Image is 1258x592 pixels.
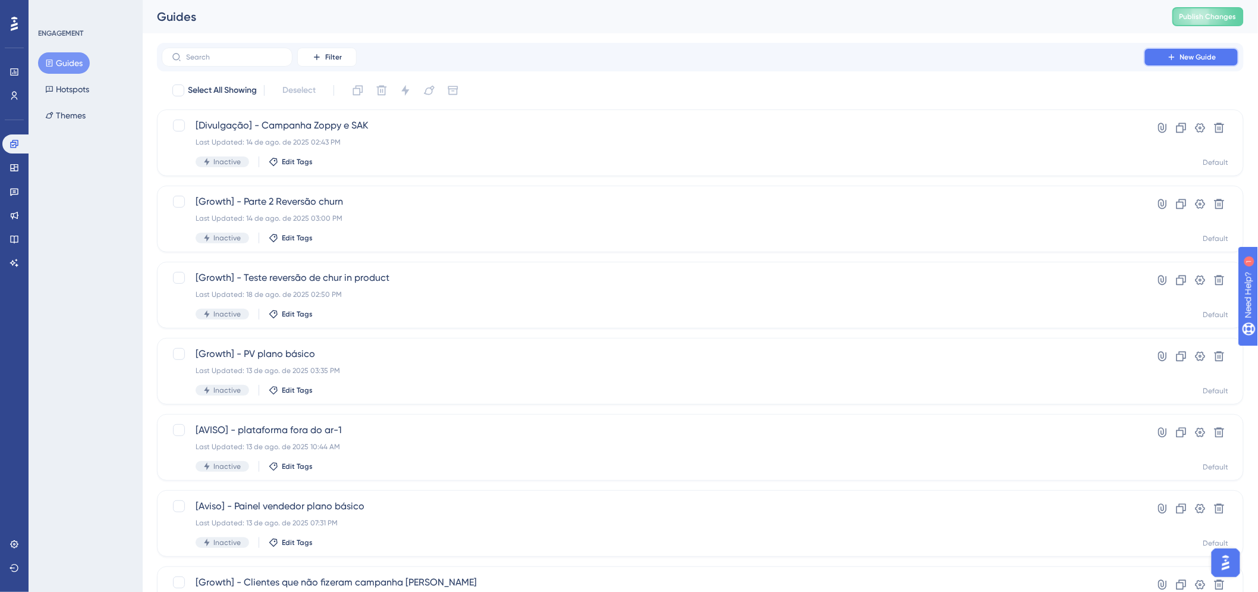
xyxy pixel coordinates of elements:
[213,462,241,471] span: Inactive
[213,157,241,167] span: Inactive
[282,233,313,243] span: Edit Tags
[1144,48,1239,67] button: New Guide
[196,347,1110,361] span: [Growth] - PV plano básico
[1203,234,1229,243] div: Default
[282,386,313,395] span: Edit Tags
[186,53,282,61] input: Search
[196,290,1110,299] div: Last Updated: 18 de ago. de 2025 02:50 PM
[1203,310,1229,320] div: Default
[82,6,86,15] div: 1
[1203,158,1229,167] div: Default
[1180,12,1237,21] span: Publish Changes
[196,137,1110,147] div: Last Updated: 14 de ago. de 2025 02:43 PM
[196,423,1110,437] span: [AVISO] - plataforma fora do ar-1
[213,386,241,395] span: Inactive
[1208,545,1244,581] iframe: UserGuiding AI Assistant Launcher
[1180,52,1216,62] span: New Guide
[282,462,313,471] span: Edit Tags
[282,538,313,547] span: Edit Tags
[196,575,1110,590] span: [Growth] - Clientes que não fizeram campanha [PERSON_NAME]
[213,233,241,243] span: Inactive
[269,538,313,547] button: Edit Tags
[213,309,241,319] span: Inactive
[1203,538,1229,548] div: Default
[282,309,313,319] span: Edit Tags
[196,214,1110,223] div: Last Updated: 14 de ago. de 2025 03:00 PM
[196,442,1110,452] div: Last Updated: 13 de ago. de 2025 10:44 AM
[38,52,90,74] button: Guides
[157,8,1143,25] div: Guides
[196,518,1110,528] div: Last Updated: 13 de ago. de 2025 07:31 PM
[1172,7,1244,26] button: Publish Changes
[272,80,326,101] button: Deselect
[325,52,342,62] span: Filter
[196,118,1110,133] span: [Divulgação] - Campanha Zoppy e SAK
[196,366,1110,375] div: Last Updated: 13 de ago. de 2025 03:35 PM
[269,386,313,395] button: Edit Tags
[196,499,1110,513] span: [Aviso] - Painel vendedor plano básico
[282,157,313,167] span: Edit Tags
[282,83,316,98] span: Deselect
[188,83,257,98] span: Select All Showing
[269,157,313,167] button: Edit Tags
[196,271,1110,285] span: [Growth] - Teste reversão de chur in product
[1203,386,1229,396] div: Default
[196,195,1110,209] span: [Growth] - Parte 2 Reversão churn
[1203,462,1229,472] div: Default
[38,105,93,126] button: Themes
[269,309,313,319] button: Edit Tags
[213,538,241,547] span: Inactive
[38,29,83,38] div: ENGAGEMENT
[38,79,96,100] button: Hotspots
[269,233,313,243] button: Edit Tags
[269,462,313,471] button: Edit Tags
[28,3,74,17] span: Need Help?
[297,48,357,67] button: Filter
